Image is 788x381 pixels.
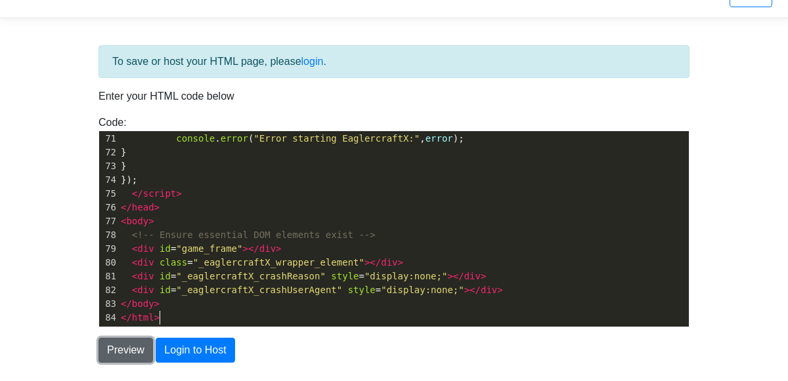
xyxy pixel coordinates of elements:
[121,174,137,185] span: });
[348,285,376,295] span: style
[99,187,118,201] div: 75
[176,271,326,281] span: "_eaglercraftX_crashReason"
[99,132,118,146] div: 71
[156,338,234,363] button: Login to Host
[143,188,177,199] span: script
[99,228,118,242] div: 78
[464,271,481,281] span: div
[98,338,153,363] button: Preview
[160,257,187,268] span: class
[154,202,160,212] span: >
[464,285,481,295] span: ></
[381,257,397,268] span: div
[132,243,137,254] span: <
[137,257,154,268] span: div
[148,216,154,226] span: >
[121,202,132,212] span: </
[99,311,118,325] div: 84
[121,161,127,171] span: }
[398,257,403,268] span: >
[447,271,464,281] span: ></
[121,285,503,295] span: = =
[132,257,137,268] span: <
[364,257,381,268] span: ></
[99,242,118,256] div: 79
[137,285,154,295] span: div
[381,285,464,295] span: "display:none;"
[98,45,689,78] div: To save or host your HTML page, please .
[160,243,171,254] span: id
[132,298,154,309] span: body
[276,243,281,254] span: >
[426,133,453,144] span: error
[121,312,132,323] span: </
[121,257,403,268] span: =
[160,271,171,281] span: id
[137,243,154,254] span: div
[154,298,160,309] span: >
[176,285,342,295] span: "_eaglercraftX_crashUserAgent"
[99,201,118,214] div: 76
[121,216,126,226] span: <
[481,285,497,295] span: div
[137,271,154,281] span: div
[99,283,118,297] div: 82
[99,256,118,270] div: 80
[193,257,364,268] span: "_eaglercraftX_wrapper_element"
[154,312,160,323] span: >
[132,202,154,212] span: head
[99,159,118,173] div: 73
[132,188,143,199] span: </
[132,230,376,240] span: <!-- Ensure essential DOM elements exist -->
[160,285,171,295] span: id
[331,271,359,281] span: style
[132,285,137,295] span: <
[481,271,486,281] span: >
[89,115,699,327] div: Code:
[99,146,118,159] div: 72
[253,133,420,144] span: "Error starting EaglercraftX:"
[176,243,242,254] span: "game_frame"
[221,133,248,144] span: error
[497,285,502,295] span: >
[121,271,487,281] span: = =
[132,312,154,323] span: html
[99,297,118,311] div: 83
[121,133,464,144] span: . ( , );
[364,271,447,281] span: "display:none;"
[99,173,118,187] div: 74
[242,243,259,254] span: ></
[176,133,215,144] span: console
[301,56,324,67] a: login
[126,216,148,226] span: body
[259,243,276,254] span: div
[99,270,118,283] div: 81
[98,89,689,104] p: Enter your HTML code below
[121,243,282,254] span: =
[99,214,118,228] div: 77
[121,147,127,157] span: }
[176,188,181,199] span: >
[132,271,137,281] span: <
[121,298,132,309] span: </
